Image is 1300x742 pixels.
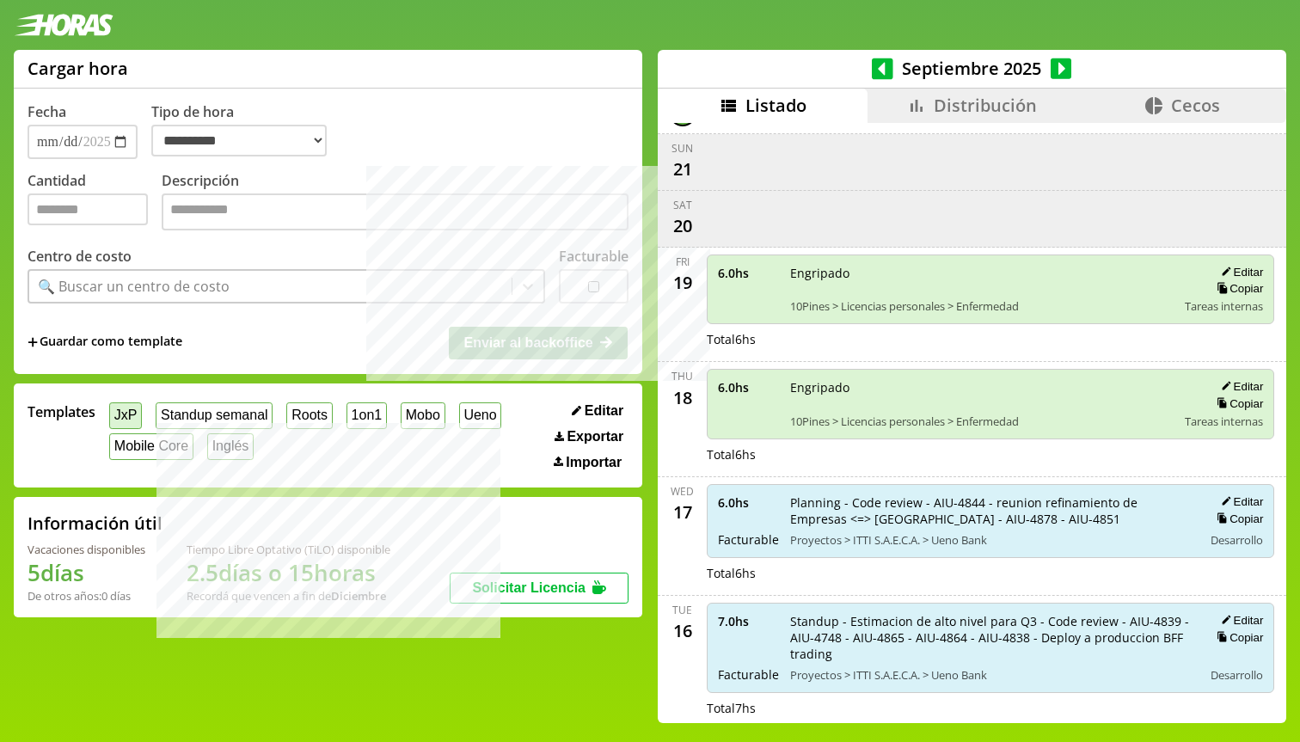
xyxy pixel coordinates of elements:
h1: 2.5 días o 15 horas [187,557,390,588]
button: Editar [1216,379,1263,394]
span: Exportar [567,429,623,445]
span: Tareas internas [1185,298,1263,314]
span: Desarrollo [1211,532,1263,548]
textarea: Descripción [162,193,629,230]
label: Tipo de hora [151,102,340,159]
span: Importar [566,455,622,470]
span: Editar [585,403,623,419]
button: Editar [1216,494,1263,509]
span: 6.0 hs [718,265,778,281]
label: Cantidad [28,171,162,235]
button: Standup semanal [156,402,273,429]
span: Cecos [1171,94,1220,117]
span: + [28,333,38,352]
span: Facturable [718,531,778,548]
span: Listado [745,94,806,117]
button: Editar [567,402,629,420]
span: 10Pines > Licencias personales > Enfermedad [790,414,1174,429]
button: Roots [286,402,332,429]
button: 1on1 [346,402,387,429]
span: Standup - Estimacion de alto nivel para Q3 - Code review - AIU-4839 - AIU-4748 - AIU-4865 - AIU-4... [790,613,1192,662]
span: Engripado [790,265,1174,281]
div: 🔍 Buscar un centro de costo [38,277,230,296]
div: Vacaciones disponibles [28,542,145,557]
span: Templates [28,402,95,421]
span: Engripado [790,379,1174,396]
span: +Guardar como template [28,333,182,352]
button: Inglés [207,433,254,460]
div: 17 [669,499,696,526]
select: Tipo de hora [151,125,327,156]
span: Planning - Code review - AIU-4844 - reunion refinamiento de Empresas <=> [GEOGRAPHIC_DATA] - AIU-... [790,494,1192,527]
button: Solicitar Licencia [450,573,629,604]
button: Editar [1216,613,1263,628]
button: Copiar [1211,630,1263,645]
button: Editar [1216,265,1263,279]
span: Proyectos > ITTI S.A.E.C.A. > Ueno Bank [790,667,1192,683]
div: De otros años: 0 días [28,588,145,604]
div: 21 [669,156,696,183]
span: Proyectos > ITTI S.A.E.C.A. > Ueno Bank [790,532,1192,548]
div: scrollable content [658,123,1286,721]
div: 20 [669,212,696,240]
label: Centro de costo [28,247,132,266]
div: Sat [673,198,692,212]
div: Thu [671,369,693,383]
div: 16 [669,617,696,645]
span: Desarrollo [1211,667,1263,683]
button: Ueno [459,402,502,429]
div: Total 6 hs [707,331,1275,347]
div: Tiempo Libre Optativo (TiLO) disponible [187,542,390,557]
span: Septiembre 2025 [893,57,1051,80]
div: 18 [669,383,696,411]
div: Total 7 hs [707,700,1275,716]
div: Recordá que vencen a fin de [187,588,390,604]
div: Total 6 hs [707,446,1275,463]
div: Sun [671,141,693,156]
button: JxP [109,402,142,429]
h1: Cargar hora [28,57,128,80]
div: Fri [676,254,690,269]
h1: 5 días [28,557,145,588]
h2: Información útil [28,512,162,535]
span: 10Pines > Licencias personales > Enfermedad [790,298,1174,314]
button: Mobo [401,402,445,429]
button: Exportar [549,428,629,445]
button: Mobile Core [109,433,193,460]
img: logotipo [14,14,113,36]
span: Solicitar Licencia [472,580,586,595]
span: Tareas internas [1185,414,1263,429]
span: Facturable [718,666,778,683]
label: Descripción [162,171,629,235]
button: Copiar [1211,512,1263,526]
label: Facturable [559,247,629,266]
div: Tue [672,603,692,617]
div: Total 6 hs [707,565,1275,581]
div: 19 [669,269,696,297]
span: 7.0 hs [718,613,778,629]
div: Wed [671,484,694,499]
span: 6.0 hs [718,379,778,396]
span: Distribución [934,94,1037,117]
span: 6.0 hs [718,494,778,511]
input: Cantidad [28,193,148,225]
button: Copiar [1211,396,1263,411]
b: Diciembre [331,588,386,604]
label: Fecha [28,102,66,121]
button: Copiar [1211,281,1263,296]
